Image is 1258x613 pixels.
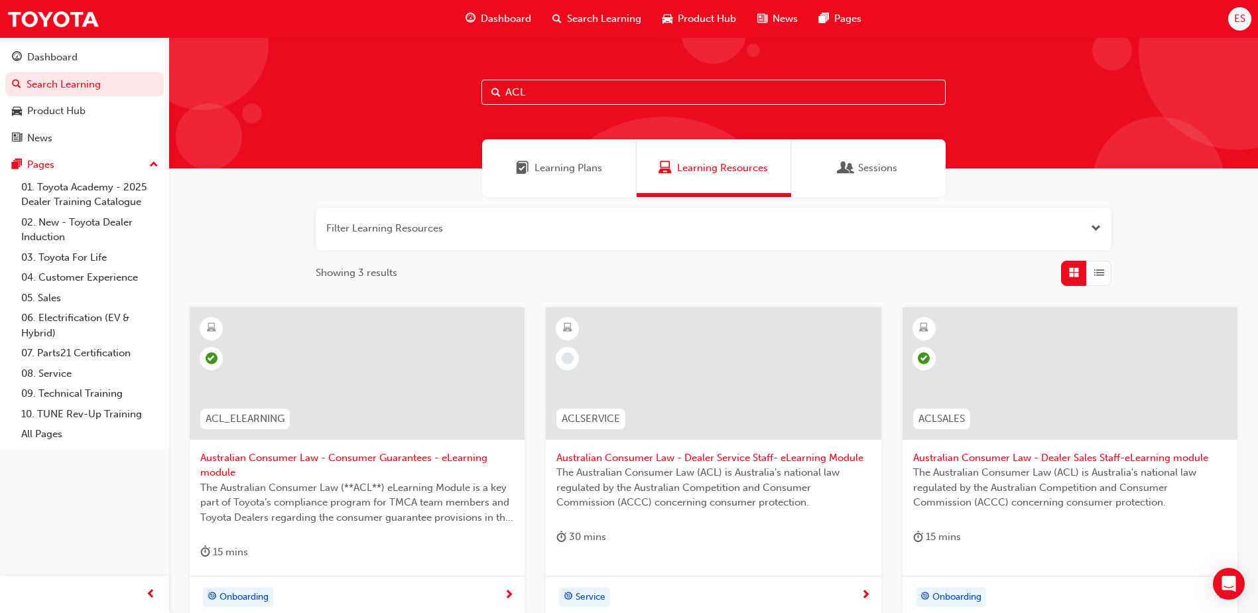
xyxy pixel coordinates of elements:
[5,72,164,97] a: Search Learning
[840,161,853,176] span: Sessions
[556,465,870,510] span: The Australian Consumer Law (ACL) is Australia's national law regulated by the Australian Competi...
[27,103,86,119] div: Product Hub
[220,590,269,605] span: Onboarding
[12,52,22,64] span: guage-icon
[1213,568,1245,600] div: Open Intercom Messenger
[482,139,637,197] a: Learning PlansLearning Plans
[677,161,768,176] span: Learning Resources
[834,11,861,27] span: Pages
[200,544,210,561] span: duration-icon
[206,411,284,427] span: ACL_ELEARNING
[567,11,641,27] span: Search Learning
[858,161,897,176] span: Sessions
[757,11,767,27] span: news-icon
[1091,221,1101,236] button: Open the filter
[516,161,529,176] span: Learning Plans
[535,161,602,176] span: Learning Plans
[920,588,930,606] span: target-icon
[16,343,164,364] a: 07. Parts21 Certification
[16,424,164,444] a: All Pages
[747,5,808,33] a: news-iconNews
[27,157,54,172] div: Pages
[12,79,21,91] span: search-icon
[773,11,798,27] span: News
[556,529,566,545] span: duration-icon
[16,177,164,212] a: 01. Toyota Academy - 2025 Dealer Training Catalogue
[16,288,164,308] a: 05. Sales
[16,364,164,384] a: 08. Service
[637,139,791,197] a: Learning ResourcesLearning Resources
[491,85,501,100] span: Search
[27,50,78,65] div: Dashboard
[562,352,574,364] span: learningRecordVerb_NONE-icon
[16,404,164,425] a: 10. TUNE Rev-Up Training
[913,465,1227,510] span: The Australian Consumer Law (ACL) is Australia's national law regulated by the Australian Competi...
[12,105,22,117] span: car-icon
[200,544,248,561] div: 15 mins
[146,586,156,603] span: prev-icon
[316,265,397,281] span: Showing 3 results
[659,161,672,176] span: Learning Resources
[1234,11,1245,27] span: ES
[5,153,164,177] button: Pages
[12,133,22,145] span: news-icon
[16,383,164,404] a: 09. Technical Training
[678,11,736,27] span: Product Hub
[504,590,514,602] span: next-icon
[149,157,158,174] span: up-icon
[5,99,164,123] a: Product Hub
[5,42,164,153] button: DashboardSearch LearningProduct HubNews
[7,4,99,34] img: Trak
[662,11,672,27] span: car-icon
[1069,265,1079,281] span: Grid
[563,320,572,337] span: learningResourceType_ELEARNING-icon
[12,159,22,171] span: pages-icon
[913,450,1227,466] span: Australian Consumer Law - Dealer Sales Staff-eLearning module
[919,320,928,337] span: learningResourceType_ELEARNING-icon
[918,352,930,364] span: learningRecordVerb_PASS-icon
[481,80,946,105] input: Search...
[913,529,961,545] div: 15 mins
[16,308,164,343] a: 06. Electrification (EV & Hybrid)
[819,11,829,27] span: pages-icon
[5,45,164,70] a: Dashboard
[576,590,605,605] span: Service
[16,212,164,247] a: 02. New - Toyota Dealer Induction
[861,590,871,602] span: next-icon
[556,450,870,466] span: Australian Consumer Law - Dealer Service Staff- eLearning Module
[552,11,562,27] span: search-icon
[200,480,514,525] span: The Australian Consumer Law (**ACL**) eLearning Module is a key part of Toyota’s compliance progr...
[16,267,164,288] a: 04. Customer Experience
[1094,265,1104,281] span: List
[918,411,965,427] span: ACLSALES
[5,126,164,151] a: News
[542,5,652,33] a: search-iconSearch Learning
[564,588,573,606] span: target-icon
[932,590,981,605] span: Onboarding
[455,5,542,33] a: guage-iconDashboard
[556,529,606,545] div: 30 mins
[791,139,946,197] a: SessionsSessions
[481,11,531,27] span: Dashboard
[207,320,216,337] span: learningResourceType_ELEARNING-icon
[1228,7,1251,31] button: ES
[206,352,218,364] span: learningRecordVerb_COMPLETE-icon
[466,11,475,27] span: guage-icon
[16,247,164,268] a: 03. Toyota For Life
[27,131,52,146] div: News
[913,529,923,545] span: duration-icon
[208,588,217,606] span: target-icon
[808,5,872,33] a: pages-iconPages
[562,411,620,427] span: ACLSERVICE
[652,5,747,33] a: car-iconProduct Hub
[200,450,514,480] span: Australian Consumer Law - Consumer Guarantees - eLearning module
